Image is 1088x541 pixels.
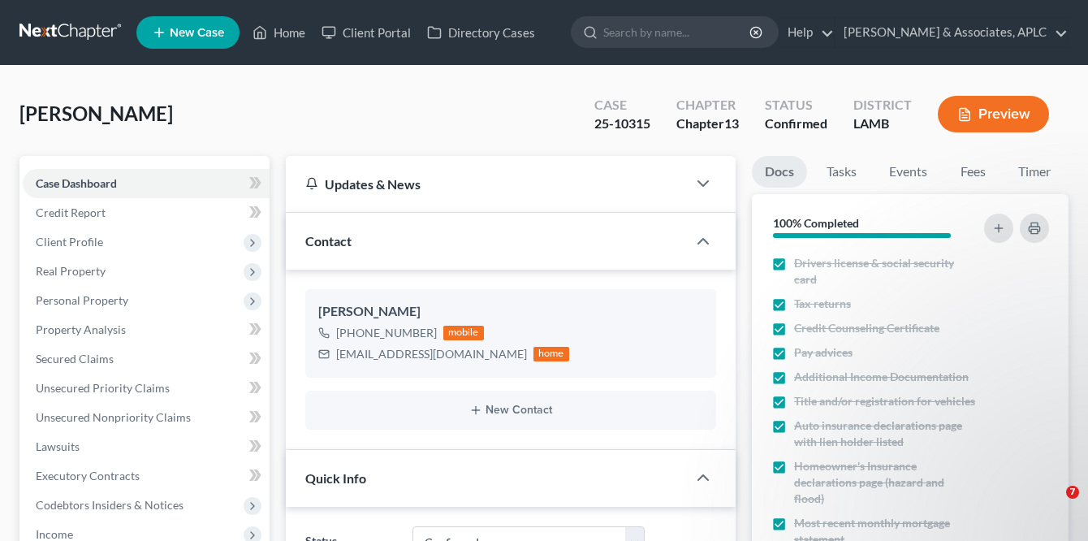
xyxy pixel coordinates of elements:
a: Events [876,156,940,188]
a: Home [244,18,313,47]
span: Personal Property [36,293,128,307]
div: Chapter [676,115,739,133]
span: [PERSON_NAME] [19,102,173,125]
div: Confirmed [765,115,827,133]
span: 13 [724,115,739,131]
span: Quick Info [305,470,366,486]
input: Search by name... [603,17,752,47]
span: Client Profile [36,235,103,249]
div: 25-10315 [594,115,650,133]
a: Timer [1005,156,1064,188]
a: Secured Claims [23,344,270,374]
a: Fees [947,156,999,188]
span: Credit Counseling Certificate [794,320,939,336]
a: Case Dashboard [23,169,270,198]
div: LAMB [853,115,912,133]
div: [PERSON_NAME] [318,302,703,322]
a: Lawsuits [23,432,270,461]
span: New Case [170,27,224,39]
a: Unsecured Priority Claims [23,374,270,403]
a: Property Analysis [23,315,270,344]
a: Directory Cases [419,18,543,47]
span: Real Property [36,264,106,278]
div: home [533,347,569,361]
span: Credit Report [36,206,106,219]
span: Tax returns [794,296,851,312]
a: [PERSON_NAME] & Associates, APLC [835,18,1068,47]
a: Unsecured Nonpriority Claims [23,403,270,432]
span: Additional Income Documentation [794,369,969,385]
a: Executory Contracts [23,461,270,491]
span: Lawsuits [36,439,80,453]
a: Credit Report [23,198,270,227]
span: 7 [1066,486,1079,499]
a: Client Portal [313,18,419,47]
a: Help [779,18,834,47]
span: Contact [305,233,352,249]
span: Codebtors Insiders & Notices [36,498,183,512]
span: Case Dashboard [36,176,117,190]
span: Executory Contracts [36,469,140,483]
div: [PHONE_NUMBER] [336,325,437,341]
div: Status [765,96,827,115]
span: Secured Claims [36,352,114,366]
button: Preview [938,96,1049,132]
span: Property Analysis [36,322,126,336]
span: Unsecured Nonpriority Claims [36,410,191,424]
span: Pay advices [794,344,853,361]
div: Case [594,96,650,115]
span: Unsecured Priority Claims [36,381,170,395]
div: Chapter [676,96,739,115]
span: Drivers license & social security card [794,255,976,288]
strong: 100% Completed [773,216,859,230]
a: Tasks [814,156,870,188]
span: Income [36,527,73,541]
div: [EMAIL_ADDRESS][DOMAIN_NAME] [336,346,527,362]
button: New Contact [318,404,703,417]
div: District [853,96,912,115]
a: Docs [752,156,807,188]
iframe: Intercom live chat [1033,486,1072,525]
div: Updates & News [305,175,667,193]
div: mobile [443,326,484,340]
